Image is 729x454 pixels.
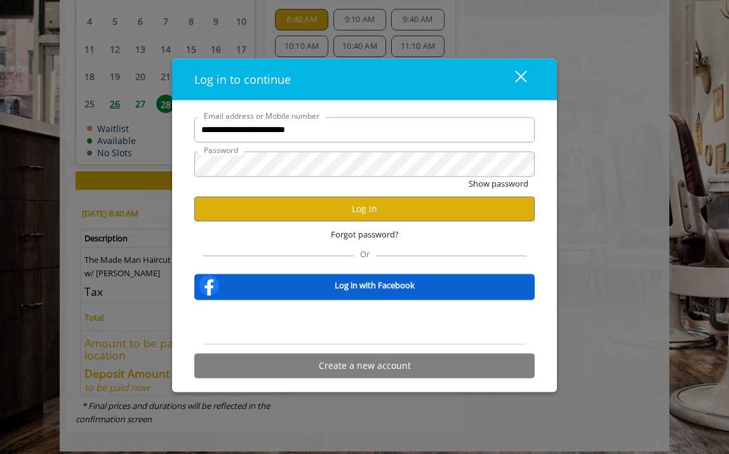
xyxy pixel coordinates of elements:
[492,66,535,92] button: close dialog
[196,272,222,298] img: facebook-logo
[300,308,429,336] iframe: Sign in with Google Button
[331,227,399,241] span: Forgot password?
[194,117,535,142] input: Email address or Mobile number
[197,109,326,121] label: Email address or Mobile number
[194,151,535,177] input: Password
[354,248,376,259] span: Or
[194,353,535,378] button: Create a new account
[500,70,526,89] div: close dialog
[194,196,535,221] button: Log in
[194,71,291,86] span: Log in to continue
[469,177,528,190] button: Show password
[197,144,244,156] label: Password
[335,279,415,292] b: Log in with Facebook
[306,308,423,336] div: Sign in with Google. Opens in new tab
